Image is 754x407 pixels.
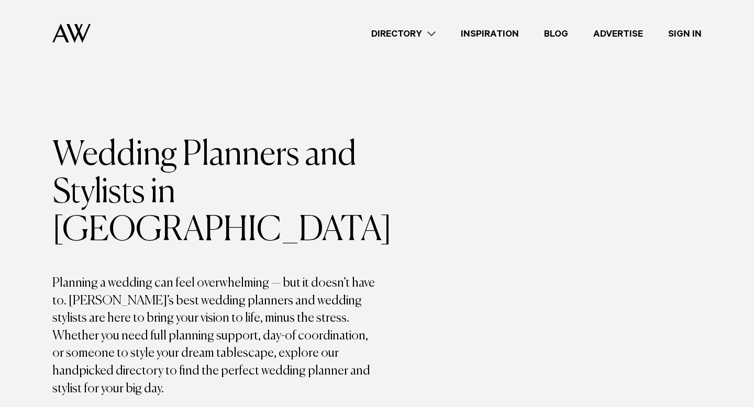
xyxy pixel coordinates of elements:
img: Auckland Weddings Logo [52,24,91,43]
p: Planning a wedding can feel overwhelming — but it doesn’t have to. [PERSON_NAME]’s best wedding p... [52,275,377,398]
a: Sign In [656,27,714,41]
a: Inspiration [448,27,531,41]
a: Directory [359,27,448,41]
a: Advertise [581,27,656,41]
h1: Wedding Planners and Stylists in [GEOGRAPHIC_DATA] [52,137,377,250]
a: Blog [531,27,581,41]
